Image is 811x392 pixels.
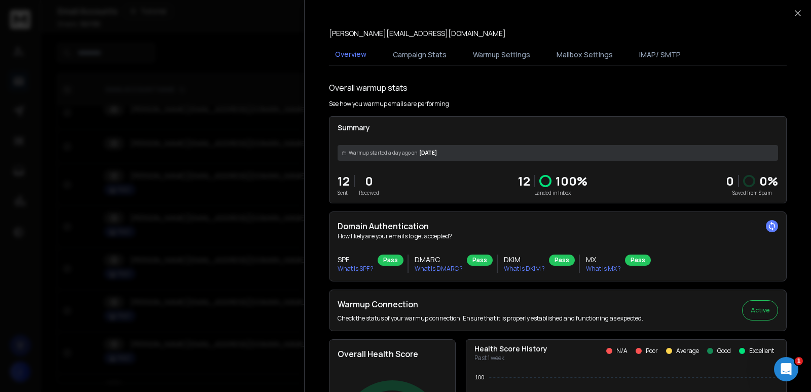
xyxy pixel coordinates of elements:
[749,347,774,355] p: Excellent
[475,374,484,380] tspan: 100
[329,28,506,39] p: [PERSON_NAME][EMAIL_ADDRESS][DOMAIN_NAME]
[795,357,803,365] span: 1
[633,44,687,66] button: IMAP/ SMTP
[646,347,658,355] p: Poor
[550,44,619,66] button: Mailbox Settings
[338,298,643,310] h2: Warmup Connection
[474,354,547,362] p: Past 1 week
[378,255,403,266] div: Pass
[338,173,350,189] p: 12
[549,255,575,266] div: Pass
[616,347,628,355] p: N/A
[474,344,547,354] p: Health Score History
[338,145,778,161] div: [DATE]
[467,255,493,266] div: Pass
[338,255,374,265] h3: SPF
[349,149,417,157] span: Warmup started a day ago on
[759,173,778,189] p: 0 %
[586,255,621,265] h3: MX
[387,44,453,66] button: Campaign Stats
[556,173,587,189] p: 100 %
[625,255,651,266] div: Pass
[338,220,778,232] h2: Domain Authentication
[504,265,545,273] p: What is DKIM ?
[338,123,778,133] p: Summary
[329,43,373,66] button: Overview
[726,172,734,189] strong: 0
[415,265,463,273] p: What is DMARC ?
[676,347,699,355] p: Average
[586,265,621,273] p: What is MX ?
[338,314,643,323] p: Check the status of your warmup connection. Ensure that it is properly established and functionin...
[305,4,324,23] button: Collapse window
[338,232,778,240] p: How likely are your emails to get accepted?
[415,255,463,265] h3: DMARC
[324,4,342,22] div: Close
[338,189,350,197] p: Sent
[359,173,379,189] p: 0
[742,300,778,320] button: Active
[504,255,545,265] h3: DKIM
[329,100,449,108] p: See how you warmup emails are performing
[518,173,530,189] p: 12
[359,189,379,197] p: Received
[467,44,536,66] button: Warmup Settings
[774,357,798,381] iframe: Intercom live chat
[329,82,408,94] h1: Overall warmup stats
[338,348,447,360] h2: Overall Health Score
[7,4,26,23] button: go back
[717,347,731,355] p: Good
[518,189,587,197] p: Landed in Inbox
[726,189,778,197] p: Saved from Spam
[338,265,374,273] p: What is SPF ?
